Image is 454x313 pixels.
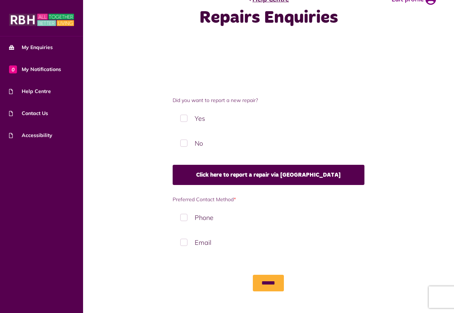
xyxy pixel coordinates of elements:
label: Did you want to report a new repair? [173,97,364,104]
span: My Enquiries [9,44,53,51]
span: Contact Us [9,110,48,117]
label: Phone [173,207,364,228]
span: My Notifications [9,66,61,73]
a: Click here to report a repair via [GEOGRAPHIC_DATA] [173,165,364,185]
span: Help Centre [9,88,51,95]
label: Preferred Contact Method [173,196,364,203]
span: Accessibility [9,132,52,139]
h1: Repairs Enquiries [183,8,354,28]
label: No [173,133,364,154]
label: Email [173,232,364,253]
img: MyRBH [9,13,74,27]
label: Yes [173,108,364,129]
span: 0 [9,65,17,73]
